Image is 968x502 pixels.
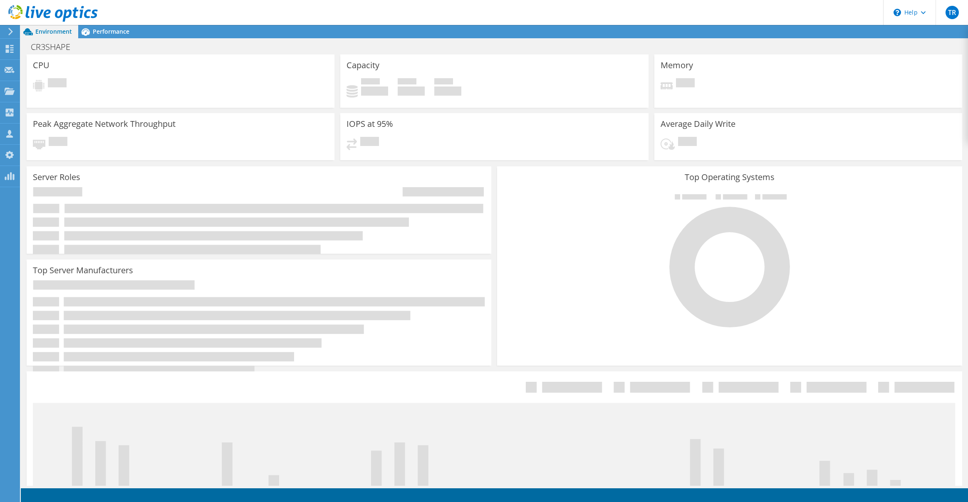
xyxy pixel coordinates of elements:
h3: Top Server Manufacturers [33,266,133,275]
span: Performance [93,27,129,35]
span: Environment [35,27,72,35]
h4: 0 GiB [361,87,388,96]
span: Pending [48,78,67,89]
span: Pending [49,137,67,148]
span: TR [946,6,959,19]
h1: CR3SHAPE [27,42,83,52]
h3: CPU [33,61,50,70]
h3: Memory [661,61,693,70]
h3: Top Operating Systems [503,173,956,182]
h3: Peak Aggregate Network Throughput [33,119,176,129]
span: Total [434,78,453,87]
span: Pending [678,137,697,148]
h3: Average Daily Write [661,119,735,129]
h4: 0 GiB [398,87,425,96]
h3: Capacity [347,61,379,70]
svg: \n [894,9,901,16]
span: Pending [676,78,695,89]
h4: 0 GiB [434,87,461,96]
h3: Server Roles [33,173,80,182]
span: Pending [360,137,379,148]
h3: IOPS at 95% [347,119,393,129]
span: Used [361,78,380,87]
span: Free [398,78,416,87]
